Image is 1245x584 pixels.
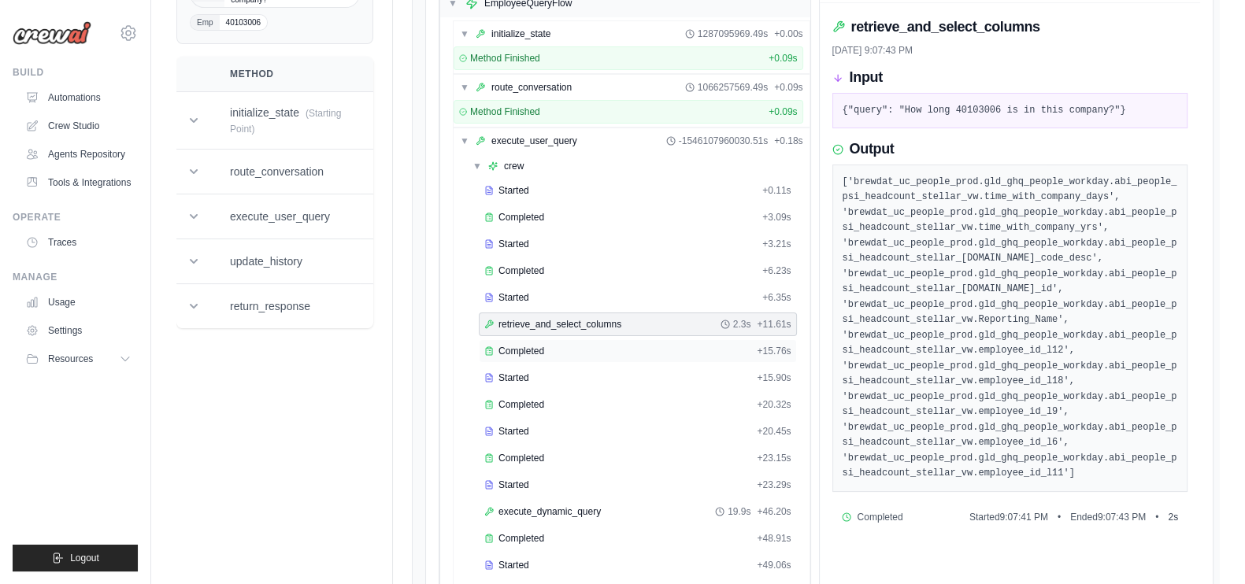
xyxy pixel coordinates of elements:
[498,291,529,304] span: Started
[757,532,791,545] span: + 48.91s
[19,346,138,371] button: Resources
[19,230,138,255] a: Traces
[858,511,903,523] span: Completed
[728,505,750,518] span: 19.9s
[498,398,544,411] span: Completed
[498,238,529,250] span: Started
[769,105,797,118] span: + 0.09s
[470,52,540,65] span: Method Finished
[498,559,529,571] span: Started
[762,238,791,250] span: + 3.21s
[460,81,469,94] span: ▼
[757,425,791,438] span: + 20.45s
[460,135,469,147] span: ▼
[498,264,544,277] span: Completed
[969,511,1048,523] span: Started 9:07:41 PM
[498,318,621,331] span: retrieve_and_select_columns
[498,505,601,518] span: execute_dynamic_query
[832,44,1188,57] div: [DATE] 9:07:43 PM
[360,57,459,92] th: Status
[13,545,138,571] button: Logout
[498,184,529,197] span: Started
[757,452,791,464] span: + 23.15s
[191,15,220,30] span: Emp
[211,194,360,239] td: execute_user_query
[211,284,360,329] td: return_response
[211,239,360,284] td: update_history
[762,264,791,277] span: + 6.23s
[13,271,138,283] div: Manage
[762,211,791,224] span: + 3.09s
[850,141,895,158] h3: Output
[733,318,751,331] span: 2.3s
[774,135,802,147] span: + 0.18s
[211,92,360,150] td: initialize_state
[698,81,768,94] span: 1066257569.49s
[491,28,550,40] div: initialize_state
[19,290,138,315] a: Usage
[757,345,791,357] span: + 15.76s
[498,532,544,545] span: Completed
[220,15,268,30] span: 40103006
[19,142,138,167] a: Agents Repository
[843,103,1178,119] pre: {"query": "How long 40103006 is in this company?"}
[460,28,469,40] span: ▼
[769,52,797,65] span: + 0.09s
[850,69,883,87] h3: Input
[498,371,529,384] span: Started
[19,318,138,343] a: Settings
[757,559,791,571] span: + 49.06s
[504,160,524,172] div: crew
[498,211,544,224] span: Completed
[498,425,529,438] span: Started
[19,85,138,110] a: Automations
[70,552,99,564] span: Logout
[774,28,802,40] span: + 0.00s
[498,345,544,357] span: Completed
[211,57,360,92] th: Method
[757,371,791,384] span: + 15.90s
[470,105,540,118] span: Method Finished
[19,170,138,195] a: Tools & Integrations
[13,66,138,79] div: Build
[1058,511,1061,523] span: •
[757,479,791,491] span: + 23.29s
[48,353,93,365] span: Resources
[491,135,577,147] div: execute_user_query
[762,291,791,304] span: + 6.35s
[757,398,791,411] span: + 20.32s
[211,150,360,194] td: route_conversation
[762,184,791,197] span: + 0.11s
[13,211,138,224] div: Operate
[1155,511,1158,523] span: •
[498,479,529,491] span: Started
[498,452,544,464] span: Completed
[679,135,768,147] span: -1546107960030.51s
[13,21,91,45] img: Logo
[491,81,572,94] div: route_conversation
[698,28,768,40] span: 1287095969.49s
[19,113,138,139] a: Crew Studio
[472,160,482,172] span: ▼
[1166,508,1245,584] iframe: Chat Widget
[1070,511,1146,523] span: Ended 9:07:43 PM
[757,505,791,518] span: + 46.20s
[774,81,802,94] span: + 0.09s
[843,175,1178,482] pre: ['brewdat_uc_people_prod.gld_ghq_people_workday.abi_people_psi_headcount_stellar_vw.time_with_com...
[851,16,1040,38] h2: retrieve_and_select_columns
[757,318,791,331] span: + 11.61s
